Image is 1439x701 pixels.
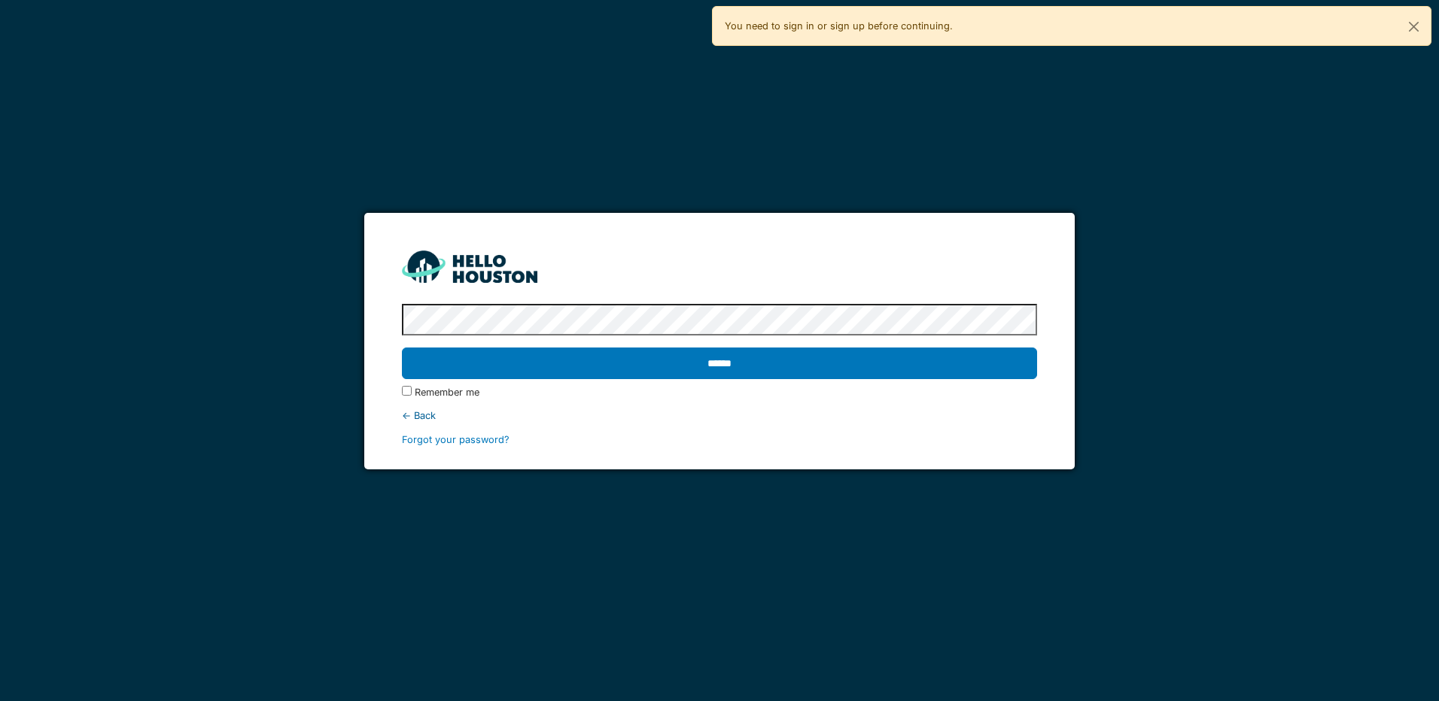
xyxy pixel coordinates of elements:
button: Close [1397,7,1431,47]
div: ← Back [402,408,1036,423]
label: Remember me [415,385,479,399]
div: You need to sign in or sign up before continuing. [712,6,1431,46]
img: HH_line-BYnF2_Hg.png [402,250,537,283]
a: Forgot your password? [402,434,510,445]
